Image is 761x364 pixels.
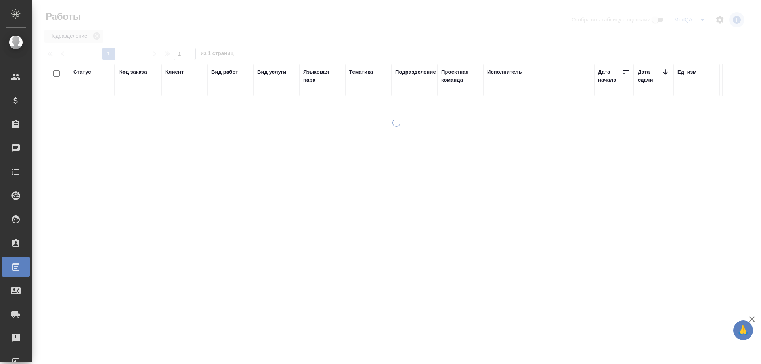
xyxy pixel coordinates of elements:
div: Дата сдачи [638,68,662,84]
div: Проектная команда [441,68,479,84]
span: 🙏 [736,322,750,339]
div: Тематика [349,68,373,76]
div: Клиент [165,68,184,76]
div: Статус [73,68,91,76]
div: Исполнитель [487,68,522,76]
div: Ед. изм [677,68,697,76]
button: 🙏 [733,320,753,340]
div: Подразделение [395,68,436,76]
div: Дата начала [598,68,622,84]
div: Языковая пара [303,68,341,84]
div: Код заказа [119,68,147,76]
div: Вид услуги [257,68,287,76]
div: Вид работ [211,68,238,76]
